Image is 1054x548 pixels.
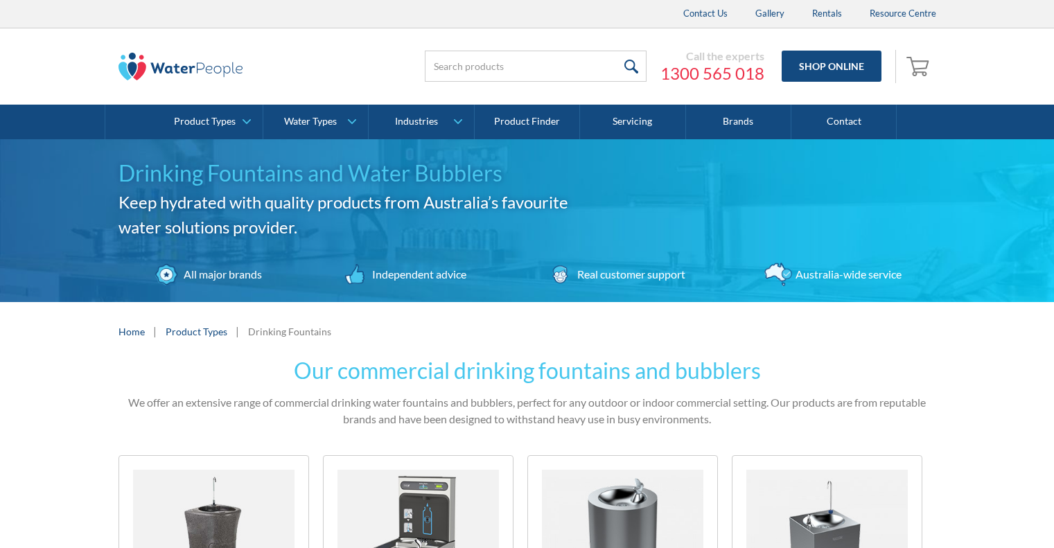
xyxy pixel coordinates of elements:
[118,53,243,80] img: The Water People
[118,394,936,427] p: We offer an extensive range of commercial drinking water fountains and bubblers, perfect for any ...
[152,323,159,339] div: |
[943,479,1054,548] iframe: podium webchat widget bubble
[369,266,466,283] div: Independent advice
[782,51,881,82] a: Shop Online
[686,105,791,139] a: Brands
[180,266,262,283] div: All major brands
[792,266,902,283] div: Australia-wide service
[248,324,331,339] div: Drinking Fountains
[284,116,337,127] div: Water Types
[425,51,647,82] input: Search products
[475,105,580,139] a: Product Finder
[660,63,764,84] a: 1300 565 018
[166,324,227,339] a: Product Types
[158,105,263,139] a: Product Types
[263,105,368,139] a: Water Types
[118,324,145,339] a: Home
[580,105,685,139] a: Servicing
[118,354,936,387] h2: Our commercial drinking fountains and bubblers
[234,323,241,339] div: |
[906,55,933,77] img: shopping cart
[574,266,685,283] div: Real customer support
[118,157,590,190] h1: Drinking Fountains and Water Bubblers
[174,116,236,127] div: Product Types
[660,49,764,63] div: Call the experts
[118,190,590,240] h2: Keep hydrated with quality products from Australia’s favourite water solutions provider.
[903,50,936,83] a: Open cart
[395,116,438,127] div: Industries
[791,105,897,139] a: Contact
[369,105,473,139] a: Industries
